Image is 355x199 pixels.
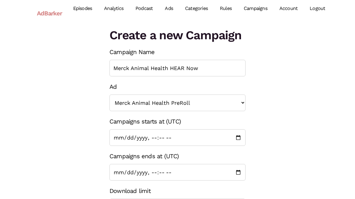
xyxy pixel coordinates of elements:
label: Download limit [109,185,151,196]
label: Campaign Name [109,47,155,57]
label: Campaigns starts at (UTC) [109,116,181,127]
h1: Create a new Campaign [109,27,246,44]
a: AdBarker [37,6,62,20]
label: Ad [109,81,117,92]
label: Campaigns ends at (UTC) [109,151,179,162]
